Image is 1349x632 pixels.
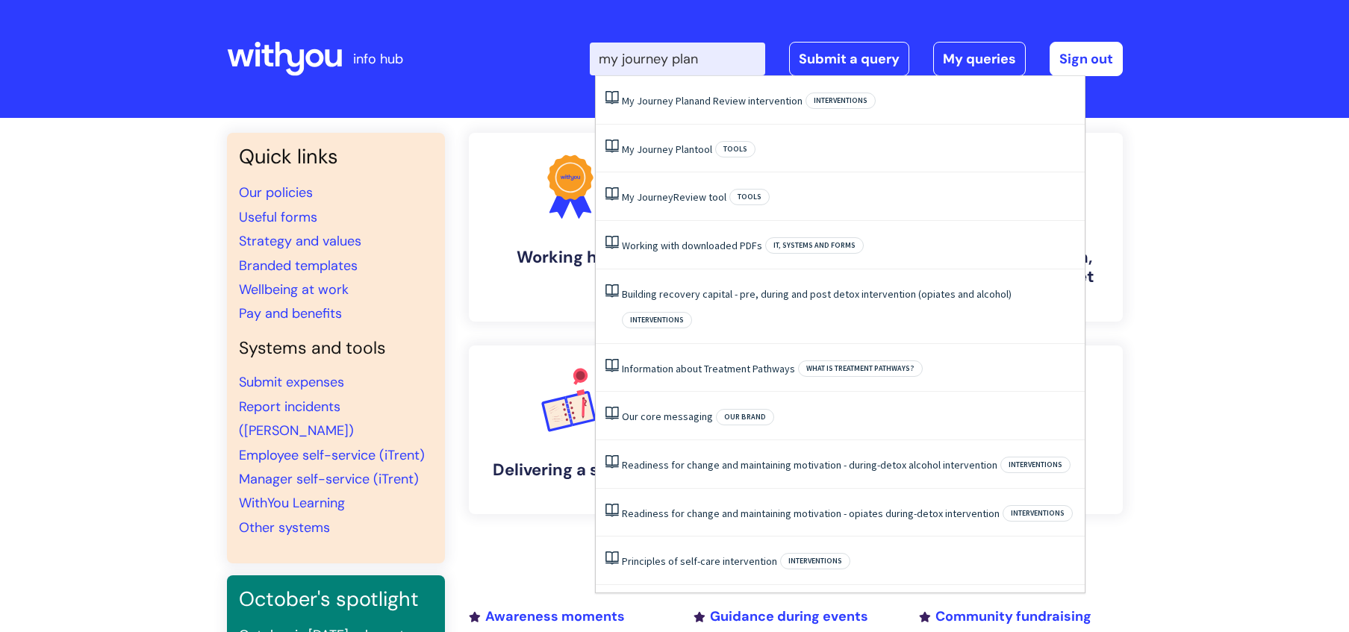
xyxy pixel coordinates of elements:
span: Plan [676,143,694,156]
span: My [622,143,635,156]
a: My Journey Plantool [622,143,712,156]
a: Branded templates [239,257,358,275]
a: My queries [933,42,1026,76]
a: Delivering a service [469,345,672,514]
a: Our core messaging [622,410,713,423]
a: Useful forms [239,208,317,226]
span: Interventions [1000,457,1071,473]
input: Search [590,43,765,75]
a: Report incidents ([PERSON_NAME]) [239,398,354,439]
a: WithYou Learning [239,494,345,512]
h4: Delivering a service [481,460,660,480]
span: Interventions [622,312,692,328]
a: Information about Treatment Pathways [622,362,795,375]
span: Journey [637,190,673,204]
a: Awareness moments [469,607,625,625]
span: Plan [676,94,694,107]
a: Sign out [1050,42,1123,76]
span: Interventions [780,553,850,569]
span: My [622,190,635,204]
span: What is Treatment Pathways? [798,360,923,377]
span: IT, systems and forms [765,237,864,254]
h3: Quick links [239,145,433,169]
a: My JourneyReview tool [622,190,726,204]
span: Tools [729,189,770,205]
a: Principles of self-care intervention [622,554,777,568]
span: My [622,94,635,107]
h2: Recently added or updated [469,562,1123,589]
a: Submit a query [789,42,909,76]
a: My Journey Planand Review intervention [622,94,803,107]
h4: Working here [481,248,660,267]
span: Journey [637,143,673,156]
a: Manager self-service (iTrent) [239,470,419,488]
h3: October's spotlight [239,587,433,611]
h4: Systems and tools [239,338,433,359]
a: Employee self-service (iTrent) [239,446,425,464]
a: Submit expenses [239,373,344,391]
a: Pay and benefits [239,304,342,322]
a: Our policies [239,184,313,201]
a: Building recovery capital - pre, during and post detox intervention (opiates and alcohol) [622,287,1012,301]
a: Wellbeing at work [239,281,349,298]
span: Interventions [806,93,876,109]
span: Interventions [1003,505,1073,522]
a: Other systems [239,519,330,536]
a: Readiness for change and maintaining motivation - during-detox alcohol intervention [622,458,997,472]
p: info hub [353,47,403,71]
a: Working with downloaded PDFs [622,239,762,252]
span: Our brand [716,409,774,425]
a: Readiness for change and maintaining motivation - opiates during-detox intervention [622,507,1000,520]
div: | - [590,42,1123,76]
a: Working here [469,133,672,322]
span: Journey [637,94,673,107]
a: Strategy and values [239,232,361,250]
span: Tools [715,141,755,157]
